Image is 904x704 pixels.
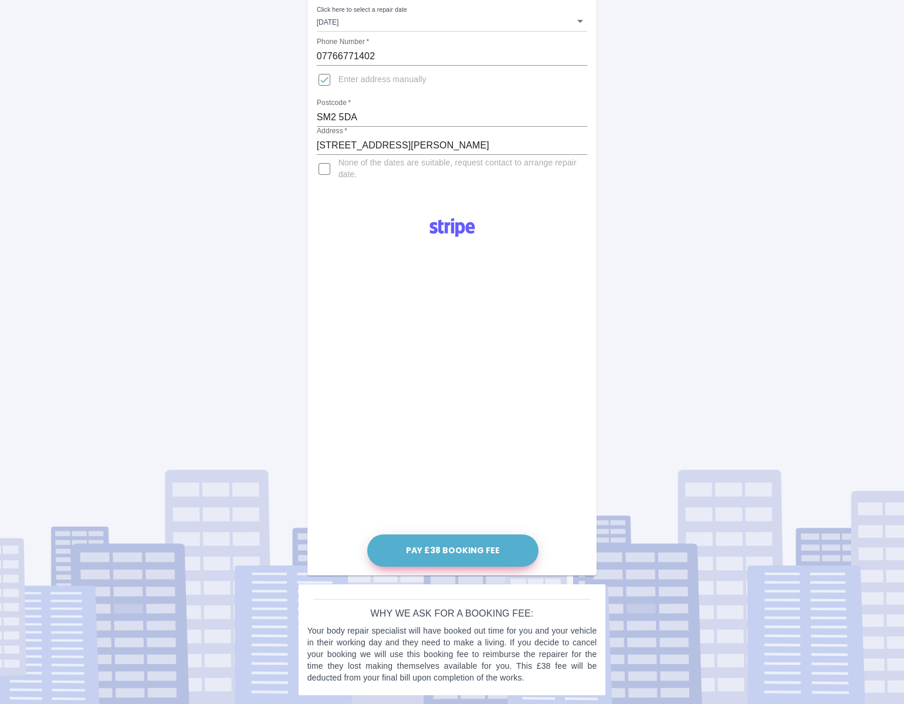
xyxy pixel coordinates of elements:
[317,98,351,108] label: Postcode
[317,37,369,47] label: Phone Number
[367,534,539,567] button: Pay £38 Booking Fee
[307,625,597,683] p: Your body repair specialist will have booked out time for you and your vehicle in their working d...
[338,74,426,86] span: Enter address manually
[317,5,407,14] label: Click here to select a repair date
[317,126,347,136] label: Address
[307,605,597,622] h6: Why we ask for a booking fee:
[423,214,482,242] img: Logo
[338,157,578,181] span: None of the dates are suitable, request contact to arrange repair date.
[317,11,588,32] div: [DATE]
[364,245,540,531] iframe: Secure payment input frame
